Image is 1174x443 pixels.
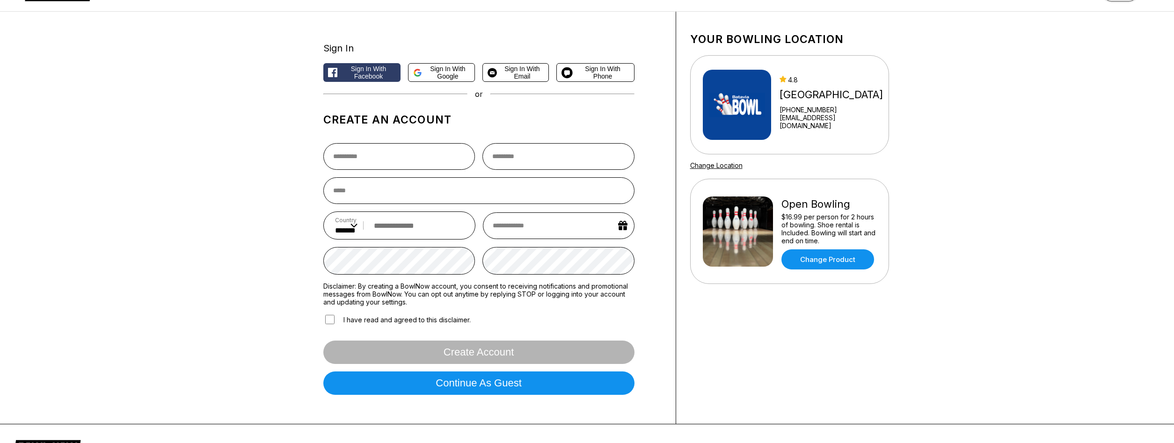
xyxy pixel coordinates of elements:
span: Sign in with Facebook [341,65,396,80]
div: [PHONE_NUMBER] [780,106,885,114]
img: Batavia Bowl [703,70,771,140]
button: Sign in with Facebook [323,63,401,82]
div: $16.99 per person for 2 hours of bowling. Shoe rental is Included. Bowling will start and end on ... [781,213,876,245]
button: Sign in with Email [482,63,549,82]
label: Disclaimer: By creating a BowlNow account, you consent to receiving notifications and promotional... [323,282,634,306]
img: Open Bowling [703,196,773,267]
a: Change Product [781,249,874,269]
label: Country [335,217,357,224]
span: Sign in with Email [501,65,544,80]
label: I have read and agreed to this disclaimer. [323,313,471,326]
span: Sign in with Google [426,65,470,80]
div: Sign In [323,43,634,54]
h1: Create an account [323,113,634,126]
a: [EMAIL_ADDRESS][DOMAIN_NAME] [780,114,885,130]
span: Sign in with Phone [576,65,629,80]
h1: Your bowling location [690,33,889,46]
input: I have read and agreed to this disclaimer. [325,315,335,324]
div: 4.8 [780,76,885,84]
div: or [323,89,634,99]
a: Change Location [690,161,743,169]
button: Sign in with Google [408,63,474,82]
button: Sign in with Phone [556,63,634,82]
div: [GEOGRAPHIC_DATA] [780,88,885,101]
div: Open Bowling [781,198,876,211]
button: Continue as guest [323,371,634,395]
